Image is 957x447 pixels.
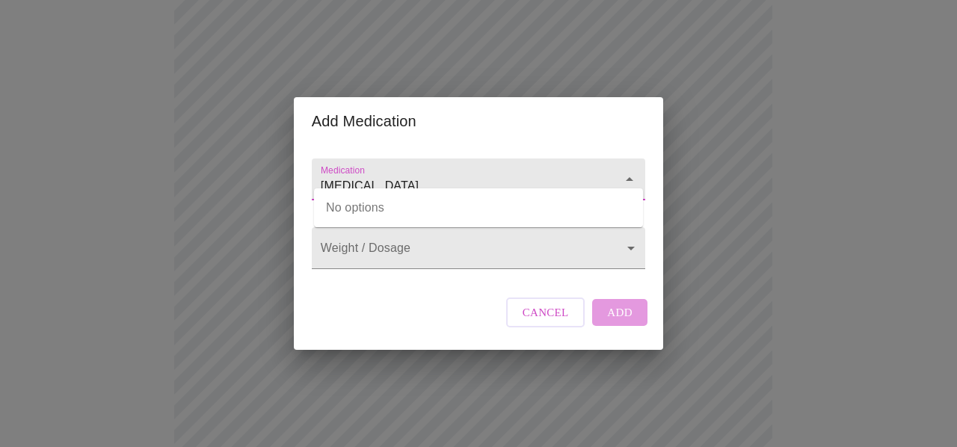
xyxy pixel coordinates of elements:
[312,227,645,269] div: ​
[523,303,569,322] span: Cancel
[312,109,645,133] h2: Add Medication
[619,169,640,190] button: Close
[314,188,643,227] div: No options
[506,298,585,327] button: Cancel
